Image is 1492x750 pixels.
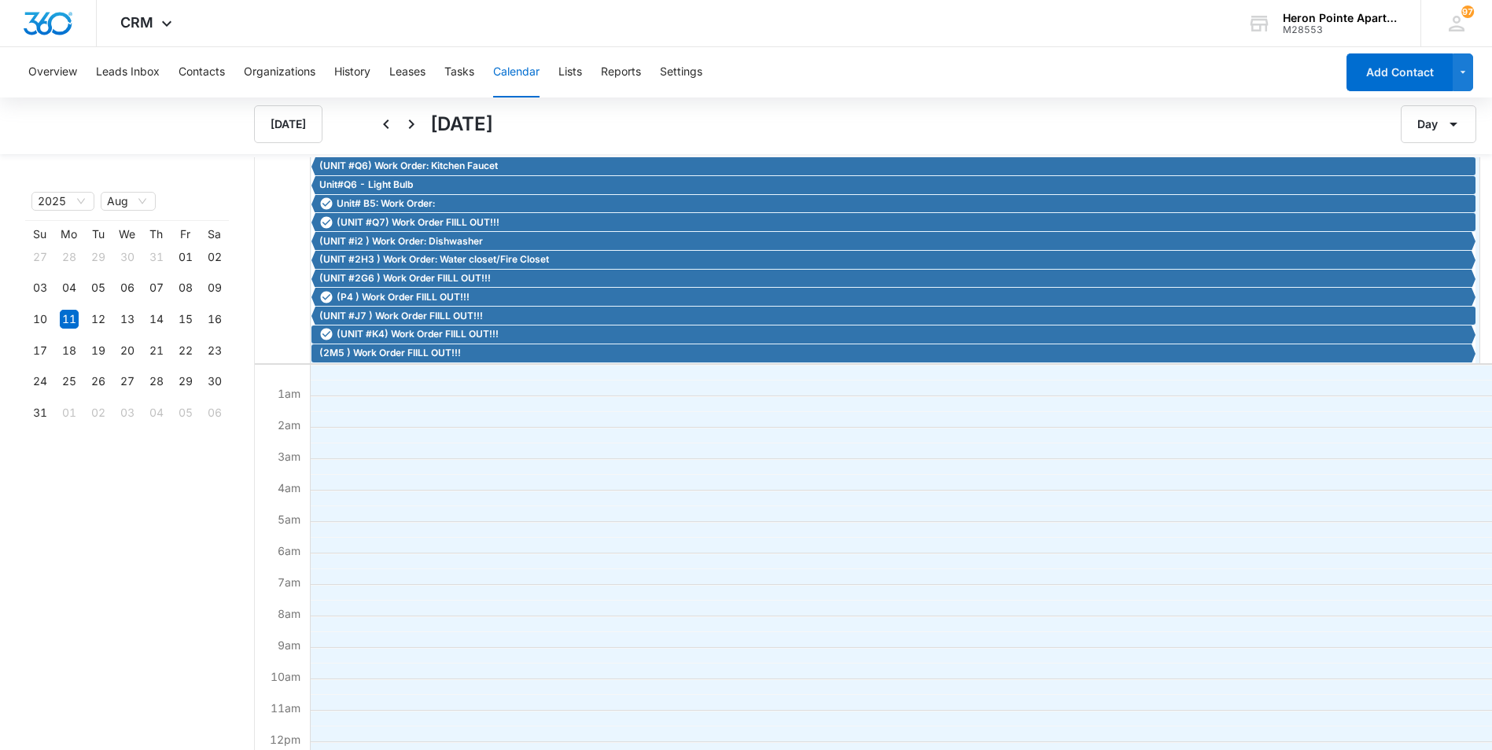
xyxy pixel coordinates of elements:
th: Tu [83,227,112,241]
div: (UNIT #2H3 ) Work Order: Water closet/Fire Closet [315,252,1472,267]
td: 2025-09-03 [112,397,142,428]
td: 2025-08-18 [54,335,83,366]
button: Next [399,112,424,137]
div: 13 [118,310,137,329]
td: 2025-08-28 [142,366,171,398]
h1: [DATE] [430,110,493,138]
div: 09 [205,278,224,297]
span: 4am [274,481,304,494]
td: 2025-09-01 [54,397,83,428]
span: 10am [267,670,304,683]
span: 97 [1461,6,1474,18]
td: 2025-08-21 [142,335,171,366]
span: 2025 [38,193,88,210]
div: Unit# B5: Work Order: [315,197,1472,211]
span: 1am [274,387,304,400]
td: 2025-08-07 [142,273,171,304]
div: 17 [31,341,50,360]
span: 9am [274,638,304,652]
td: 2025-08-26 [83,366,112,398]
span: 6am [274,544,304,557]
div: 05 [89,278,108,297]
div: 29 [89,248,108,267]
td: 2025-08-27 [112,366,142,398]
span: 11am [267,701,304,715]
span: 7am [274,575,304,589]
button: Back [374,112,399,137]
span: 2am [274,418,304,432]
div: account id [1283,24,1398,35]
button: Settings [660,47,702,97]
div: 04 [60,278,79,297]
div: 06 [118,278,137,297]
th: Sa [200,227,229,241]
div: 25 [60,372,79,391]
td: 2025-08-05 [83,273,112,304]
span: 12pm [266,733,304,746]
div: (UNIT #J7 ) Work Order FIILL OUT!!! [315,309,1472,323]
div: 04 [147,403,166,422]
td: 2025-08-03 [25,273,54,304]
div: 26 [89,372,108,391]
td: 2025-08-31 [25,397,54,428]
button: History [334,47,370,97]
div: 27 [118,372,137,391]
div: 06 [205,403,224,422]
td: 2025-09-04 [142,397,171,428]
button: Day [1401,105,1476,143]
span: 3am [274,450,304,463]
td: 2025-08-24 [25,366,54,398]
div: 10 [31,310,50,329]
div: (2M5 ) Work Order FIILL OUT!!! [315,346,1472,360]
span: Aug [107,193,149,210]
button: Add Contact [1346,53,1453,91]
div: 15 [176,310,195,329]
div: 07 [147,278,166,297]
td: 2025-08-29 [171,366,200,398]
div: (UNIT #2G6 ) Work Order FIILL OUT!!! [315,271,1472,285]
div: (P4 ) Work Order FIILL OUT!!! [315,290,1472,304]
th: Fr [171,227,200,241]
span: 5am [274,513,304,526]
span: 8am [274,607,304,620]
td: 2025-08-15 [171,303,200,335]
div: 03 [118,403,137,422]
td: 2025-09-05 [171,397,200,428]
th: Su [25,227,54,241]
td: 2025-08-02 [200,241,229,273]
div: account name [1283,12,1398,24]
button: Reports [601,47,641,97]
td: 2025-09-02 [83,397,112,428]
button: Organizations [244,47,315,97]
button: Contacts [179,47,225,97]
td: 2025-08-25 [54,366,83,398]
div: 16 [205,310,224,329]
span: (UNIT #J7 ) Work Order FIILL OUT!!! [319,309,483,323]
div: notifications count [1461,6,1474,18]
div: 02 [205,248,224,267]
span: (UNIT #2G6 ) Work Order FIILL OUT!!! [319,271,491,285]
div: 28 [60,248,79,267]
th: Mo [54,227,83,241]
div: 30 [118,248,137,267]
span: CRM [120,14,153,31]
td: 2025-07-31 [142,241,171,273]
td: 2025-08-19 [83,335,112,366]
td: 2025-08-08 [171,273,200,304]
div: 11 [60,310,79,329]
span: (UNIT #i2 ) Work Order: Dishwasher [319,234,483,248]
td: 2025-08-30 [200,366,229,398]
span: Unit#Q6 - Light Bulb [319,178,413,192]
td: 2025-08-09 [200,273,229,304]
span: (UNIT #2H3 ) Work Order: Water closet/Fire Closet [319,252,549,267]
td: 2025-08-10 [25,303,54,335]
span: (P4 ) Work Order FIILL OUT!!! [337,290,470,304]
td: 2025-07-30 [112,241,142,273]
div: 14 [147,310,166,329]
td: 2025-07-29 [83,241,112,273]
div: 01 [60,403,79,422]
button: Leads Inbox [96,47,160,97]
span: (2M5 ) Work Order FIILL OUT!!! [319,346,461,360]
td: 2025-08-22 [171,335,200,366]
div: 19 [89,341,108,360]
